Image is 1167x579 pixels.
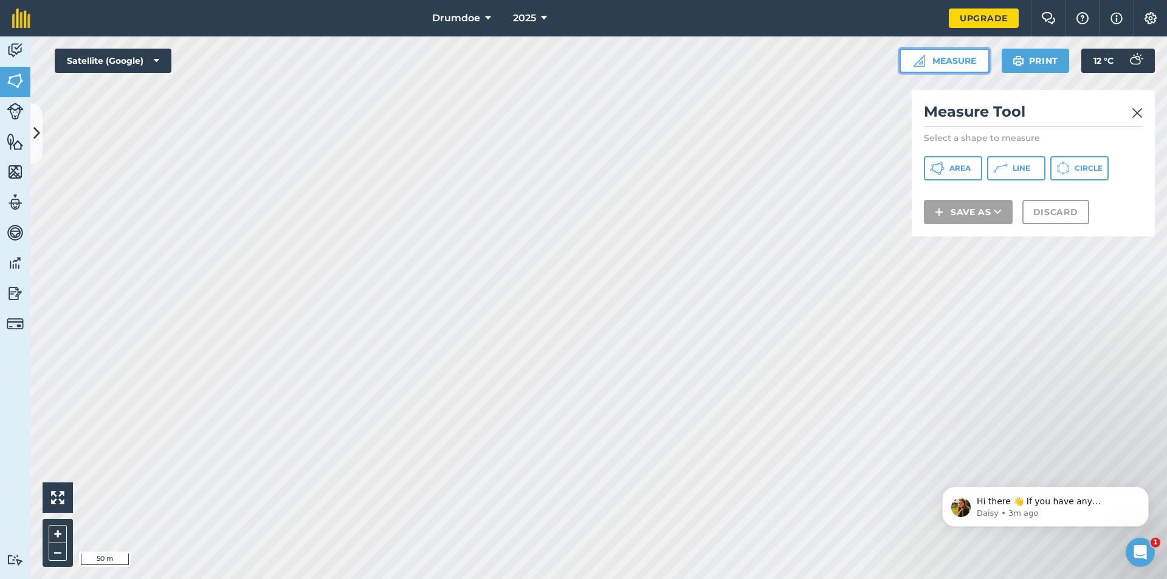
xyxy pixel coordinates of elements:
[1081,49,1155,73] button: 12 °C
[1123,49,1148,73] img: svg+xml;base64,PD94bWwgdmVyc2lvbj0iMS4wIiBlbmNvZGluZz0idXRmLTgiPz4KPCEtLSBHZW5lcmF0b3I6IEFkb2JlIE...
[924,132,1143,144] p: Select a shape to measure
[7,132,24,151] img: svg+xml;base64,PHN2ZyB4bWxucz0iaHR0cDovL3d3dy53My5vcmcvMjAwMC9zdmciIHdpZHRoPSI1NiIgaGVpZ2h0PSI2MC...
[924,461,1167,546] iframe: Intercom notifications message
[924,200,1013,224] button: Save as
[913,55,925,67] img: Ruler icon
[949,163,971,173] span: Area
[1002,49,1070,73] button: Print
[924,102,1143,127] h2: Measure Tool
[7,103,24,120] img: svg+xml;base64,PD94bWwgdmVyc2lvbj0iMS4wIiBlbmNvZGluZz0idXRmLTgiPz4KPCEtLSBHZW5lcmF0b3I6IEFkb2JlIE...
[1126,538,1155,567] iframe: Intercom live chat
[1041,12,1056,24] img: Two speech bubbles overlapping with the left bubble in the forefront
[1093,49,1114,73] span: 12 ° C
[1022,200,1089,224] button: Discard
[1143,12,1158,24] img: A cog icon
[987,156,1045,180] button: Line
[7,284,24,303] img: svg+xml;base64,PD94bWwgdmVyc2lvbj0iMS4wIiBlbmNvZGluZz0idXRmLTgiPz4KPCEtLSBHZW5lcmF0b3I6IEFkb2JlIE...
[935,205,943,219] img: svg+xml;base64,PHN2ZyB4bWxucz0iaHR0cDovL3d3dy53My5vcmcvMjAwMC9zdmciIHdpZHRoPSIxNCIgaGVpZ2h0PSIyNC...
[1151,538,1160,547] span: 1
[7,193,24,211] img: svg+xml;base64,PD94bWwgdmVyc2lvbj0iMS4wIiBlbmNvZGluZz0idXRmLTgiPz4KPCEtLSBHZW5lcmF0b3I6IEFkb2JlIE...
[55,49,171,73] button: Satellite (Google)
[7,41,24,60] img: svg+xml;base64,PD94bWwgdmVyc2lvbj0iMS4wIiBlbmNvZGluZz0idXRmLTgiPz4KPCEtLSBHZW5lcmF0b3I6IEFkb2JlIE...
[1013,163,1030,173] span: Line
[7,224,24,242] img: svg+xml;base64,PD94bWwgdmVyc2lvbj0iMS4wIiBlbmNvZGluZz0idXRmLTgiPz4KPCEtLSBHZW5lcmF0b3I6IEFkb2JlIE...
[49,525,67,543] button: +
[7,554,24,566] img: svg+xml;base64,PD94bWwgdmVyc2lvbj0iMS4wIiBlbmNvZGluZz0idXRmLTgiPz4KPCEtLSBHZW5lcmF0b3I6IEFkb2JlIE...
[432,11,480,26] span: Drumdoe
[513,11,536,26] span: 2025
[924,156,982,180] button: Area
[900,49,990,73] button: Measure
[12,9,30,28] img: fieldmargin Logo
[51,491,64,504] img: Four arrows, one pointing top left, one top right, one bottom right and the last bottom left
[1132,106,1143,120] img: svg+xml;base64,PHN2ZyB4bWxucz0iaHR0cDovL3d3dy53My5vcmcvMjAwMC9zdmciIHdpZHRoPSIyMiIgaGVpZ2h0PSIzMC...
[7,163,24,181] img: svg+xml;base64,PHN2ZyB4bWxucz0iaHR0cDovL3d3dy53My5vcmcvMjAwMC9zdmciIHdpZHRoPSI1NiIgaGVpZ2h0PSI2MC...
[1075,12,1090,24] img: A question mark icon
[1050,156,1109,180] button: Circle
[1110,11,1123,26] img: svg+xml;base64,PHN2ZyB4bWxucz0iaHR0cDovL3d3dy53My5vcmcvMjAwMC9zdmciIHdpZHRoPSIxNyIgaGVpZ2h0PSIxNy...
[7,72,24,90] img: svg+xml;base64,PHN2ZyB4bWxucz0iaHR0cDovL3d3dy53My5vcmcvMjAwMC9zdmciIHdpZHRoPSI1NiIgaGVpZ2h0PSI2MC...
[7,254,24,272] img: svg+xml;base64,PD94bWwgdmVyc2lvbj0iMS4wIiBlbmNvZGluZz0idXRmLTgiPz4KPCEtLSBHZW5lcmF0b3I6IEFkb2JlIE...
[49,543,67,561] button: –
[7,315,24,332] img: svg+xml;base64,PD94bWwgdmVyc2lvbj0iMS4wIiBlbmNvZGluZz0idXRmLTgiPz4KPCEtLSBHZW5lcmF0b3I6IEFkb2JlIE...
[949,9,1019,28] a: Upgrade
[1075,163,1103,173] span: Circle
[1013,53,1024,68] img: svg+xml;base64,PHN2ZyB4bWxucz0iaHR0cDovL3d3dy53My5vcmcvMjAwMC9zdmciIHdpZHRoPSIxOSIgaGVpZ2h0PSIyNC...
